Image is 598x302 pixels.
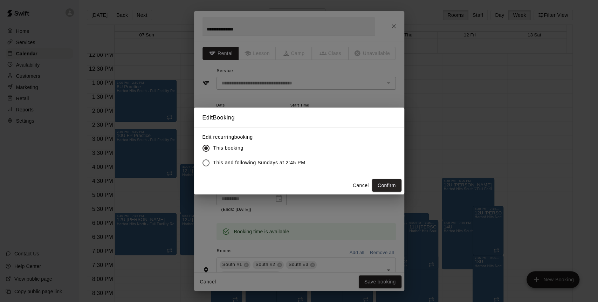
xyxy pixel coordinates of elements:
span: This and following Sundays at 2:45 PM [213,159,305,166]
span: This booking [213,144,243,152]
button: Confirm [372,179,401,192]
label: Edit recurring booking [202,133,311,140]
button: Cancel [350,179,372,192]
h2: Edit Booking [194,108,404,128]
